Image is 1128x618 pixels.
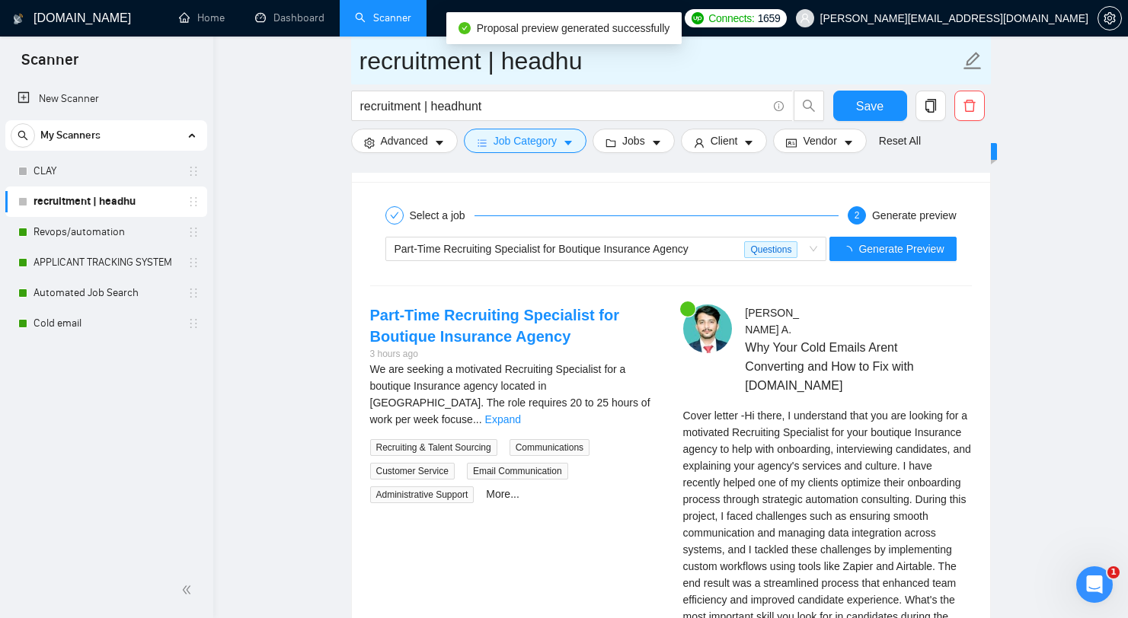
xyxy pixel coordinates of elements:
span: search [794,99,823,113]
span: Proposal preview generated successfully [477,22,670,34]
span: Recruiting & Talent Sourcing [370,439,497,456]
a: Revops/automation [34,217,178,247]
span: idcard [786,137,797,148]
a: Automated Job Search [34,278,178,308]
button: barsJob Categorycaret-down [464,129,586,153]
span: caret-down [434,137,445,148]
a: recruitment | headhu [34,186,178,217]
span: Part-Time Recruiting Specialist for Boutique Insurance Agency [395,243,689,255]
a: New Scanner [18,84,195,114]
button: idcardVendorcaret-down [773,129,866,153]
span: caret-down [743,137,754,148]
div: We are seeking a motivated Recruiting Specialist for a boutique Insurance agency located in Miami... [370,361,659,428]
span: search [11,130,34,141]
span: Scanner [9,49,91,81]
button: settingAdvancedcaret-down [351,129,458,153]
img: logo [13,7,24,31]
a: Cold email [34,308,178,339]
button: copy [916,91,946,121]
span: Save [856,97,884,116]
button: Save [833,91,907,121]
button: folderJobscaret-down [593,129,675,153]
div: Generate preview [872,206,957,225]
span: We are seeking a motivated Recruiting Specialist for a boutique Insurance agency located in [GEOG... [370,363,650,425]
span: check-circle [459,22,471,34]
span: [PERSON_NAME] A . [745,307,799,336]
span: loading [842,246,858,256]
span: info-circle [774,101,784,111]
img: upwork-logo.png [692,12,704,24]
span: Customer Service [370,463,455,479]
a: dashboardDashboard [255,11,324,24]
span: Questions [744,241,797,258]
img: c16N7lKWb1HaM_aFeGZzzik2InePMz-0gERsiXtHYp9g20djN_UIIJr860j475Q-P7 [683,304,732,353]
a: Reset All [879,132,921,149]
span: delete [955,99,984,113]
span: user [800,13,810,24]
span: holder [187,317,200,330]
a: CLAY [34,156,178,186]
button: setting [1098,6,1122,30]
span: Communications [510,439,590,456]
span: Vendor [803,132,836,149]
span: holder [187,287,200,299]
span: holder [187,226,200,238]
iframe: Intercom live chat [1076,566,1113,603]
span: double-left [181,582,197,597]
span: holder [187,256,200,269]
span: Why Your Cold Emails Arent Converting and How to Fix with [DOMAIN_NAME] [745,338,926,395]
input: Search Freelance Jobs... [360,97,767,116]
li: New Scanner [5,84,207,114]
button: delete [954,91,985,121]
button: Generate Preview [829,237,956,261]
span: 2 [855,210,860,221]
a: searchScanner [355,11,411,24]
span: Job Category [494,132,557,149]
div: Select a job [410,206,475,225]
span: Jobs [622,132,645,149]
a: More... [486,488,519,500]
span: Connects: [708,10,754,27]
span: Advanced [381,132,428,149]
a: Expand [485,413,521,425]
span: Administrative Support [370,486,475,503]
span: ... [473,413,482,425]
span: holder [187,165,200,177]
span: copy [916,99,945,113]
span: setting [364,137,375,148]
li: My Scanners [5,120,207,339]
span: setting [1098,12,1121,24]
span: 1 [1107,566,1120,578]
button: userClientcaret-down [681,129,768,153]
input: Scanner name... [359,42,960,80]
span: user [694,137,705,148]
a: Part-Time Recruiting Specialist for Boutique Insurance Agency [370,307,620,345]
span: caret-down [563,137,574,148]
span: bars [477,137,487,148]
span: edit [963,51,983,71]
span: check [390,211,399,220]
button: search [11,123,35,148]
span: folder [606,137,616,148]
span: Client [711,132,738,149]
span: New [969,145,990,158]
span: My Scanners [40,120,101,151]
a: setting [1098,12,1122,24]
a: homeHome [179,11,225,24]
span: Email Communication [467,463,568,479]
span: Generate Preview [858,241,944,257]
span: caret-down [651,137,662,148]
a: APPLICANT TRACKING SYSTEM [34,247,178,278]
span: 1659 [758,10,781,27]
span: holder [187,196,200,208]
span: caret-down [843,137,854,148]
div: 3 hours ago [370,347,659,362]
button: search [794,91,824,121]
